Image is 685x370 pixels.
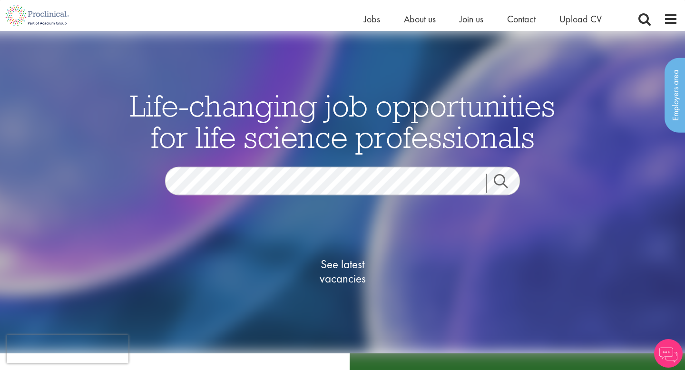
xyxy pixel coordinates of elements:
iframe: reCAPTCHA [7,335,128,363]
a: About us [404,13,436,25]
a: Join us [460,13,483,25]
a: Jobs [364,13,380,25]
img: Chatbot [654,339,683,368]
span: See latest vacancies [295,257,390,285]
a: Upload CV [559,13,602,25]
span: Life-changing job opportunities for life science professionals [130,86,555,156]
a: Job search submit button [486,174,527,193]
a: Contact [507,13,536,25]
a: See latestvacancies [295,219,390,323]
